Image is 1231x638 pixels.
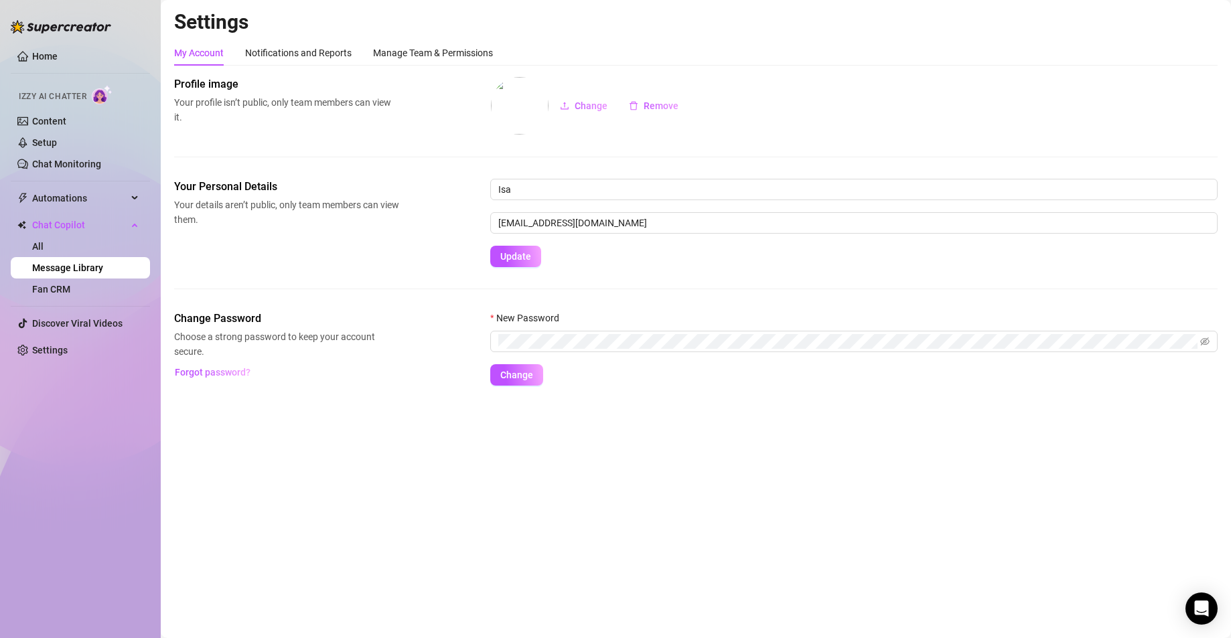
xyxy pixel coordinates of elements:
[490,246,541,267] button: Update
[32,51,58,62] a: Home
[174,95,399,125] span: Your profile isn’t public, only team members can view it.
[175,367,250,378] span: Forgot password?
[618,95,689,116] button: Remove
[174,311,399,327] span: Change Password
[575,100,607,111] span: Change
[1185,592,1218,625] div: Open Intercom Messenger
[245,46,352,60] div: Notifications and Reports
[174,179,399,195] span: Your Personal Details
[32,214,127,236] span: Chat Copilot
[549,95,618,116] button: Change
[490,311,568,325] label: New Password
[500,251,531,262] span: Update
[174,362,250,383] button: Forgot password?
[32,318,123,329] a: Discover Viral Videos
[1200,337,1210,346] span: eye-invisible
[174,197,399,227] span: Your details aren’t public, only team members can view them.
[500,370,533,380] span: Change
[629,101,638,110] span: delete
[174,9,1218,35] h2: Settings
[644,100,678,111] span: Remove
[32,137,57,148] a: Setup
[32,284,70,295] a: Fan CRM
[174,46,224,60] div: My Account
[32,241,44,252] a: All
[560,101,569,110] span: upload
[92,85,113,104] img: AI Chatter
[32,116,66,127] a: Content
[17,193,28,204] span: thunderbolt
[373,46,493,60] div: Manage Team & Permissions
[32,345,68,355] a: Settings
[174,76,399,92] span: Profile image
[490,179,1218,200] input: Enter name
[32,187,127,209] span: Automations
[490,364,543,386] button: Change
[32,262,103,273] a: Message Library
[19,90,86,103] span: Izzy AI Chatter
[491,77,549,135] img: profilePics%2FpPO1ohh4ZhOv2Kznd3YYJfUuvdV2.jpeg
[11,20,111,33] img: logo-BBDzfeDw.svg
[490,212,1218,234] input: Enter new email
[498,334,1198,349] input: New Password
[32,159,101,169] a: Chat Monitoring
[17,220,26,230] img: Chat Copilot
[174,329,399,359] span: Choose a strong password to keep your account secure.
